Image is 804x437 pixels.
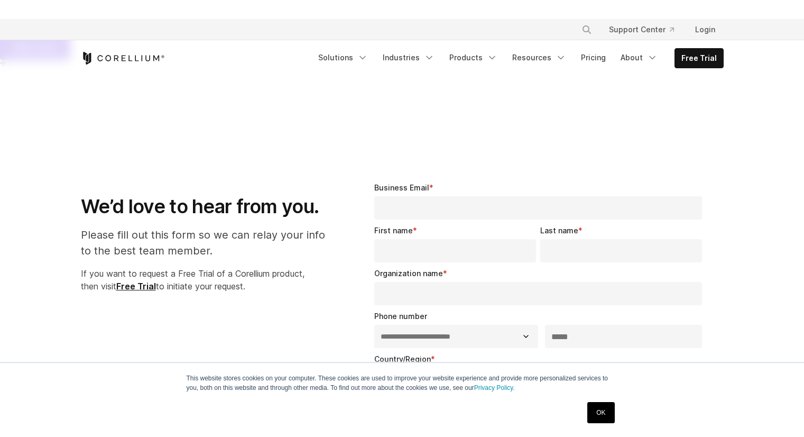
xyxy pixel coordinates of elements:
[687,20,724,39] a: Login
[376,48,441,67] a: Industries
[116,281,156,292] a: Free Trial
[374,183,429,192] span: Business Email
[587,402,614,423] a: OK
[81,267,336,293] p: If you want to request a Free Trial of a Corellium product, then visit to initiate your request.
[540,226,578,235] span: Last name
[374,312,427,321] span: Phone number
[374,269,443,278] span: Organization name
[577,20,596,39] button: Search
[675,49,723,68] a: Free Trial
[443,48,504,67] a: Products
[569,20,724,39] div: Navigation Menu
[312,48,374,67] a: Solutions
[81,227,336,259] p: Please fill out this form so we can relay your info to the best team member.
[187,374,618,393] p: This website stores cookies on your computer. These cookies are used to improve your website expe...
[374,354,431,363] span: Country/Region
[374,226,413,235] span: First name
[614,48,664,67] a: About
[312,48,724,68] div: Navigation Menu
[474,384,515,392] a: Privacy Policy.
[506,48,572,67] a: Resources
[600,20,682,39] a: Support Center
[81,52,165,65] a: Corellium Home
[575,48,612,67] a: Pricing
[81,195,336,218] h1: We’d love to hear from you.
